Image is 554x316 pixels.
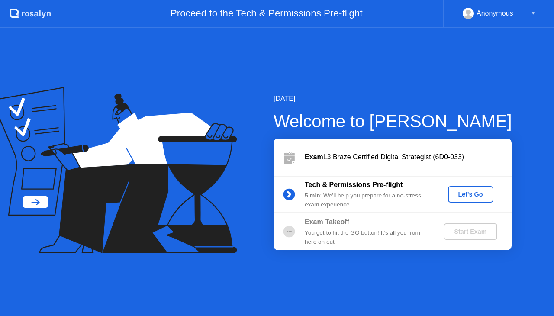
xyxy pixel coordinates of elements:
[274,108,512,134] div: Welcome to [PERSON_NAME]
[444,223,497,240] button: Start Exam
[447,228,493,235] div: Start Exam
[305,218,349,226] b: Exam Takeoff
[531,8,535,19] div: ▼
[305,229,429,246] div: You get to hit the GO button! It’s all you from here on out
[451,191,490,198] div: Let's Go
[305,152,512,162] div: L3 Braze Certified Digital Strategist (6D0-033)
[305,192,320,199] b: 5 min
[305,191,429,209] div: : We’ll help you prepare for a no-stress exam experience
[305,181,403,188] b: Tech & Permissions Pre-flight
[305,153,323,161] b: Exam
[477,8,513,19] div: Anonymous
[274,94,512,104] div: [DATE]
[448,186,493,203] button: Let's Go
